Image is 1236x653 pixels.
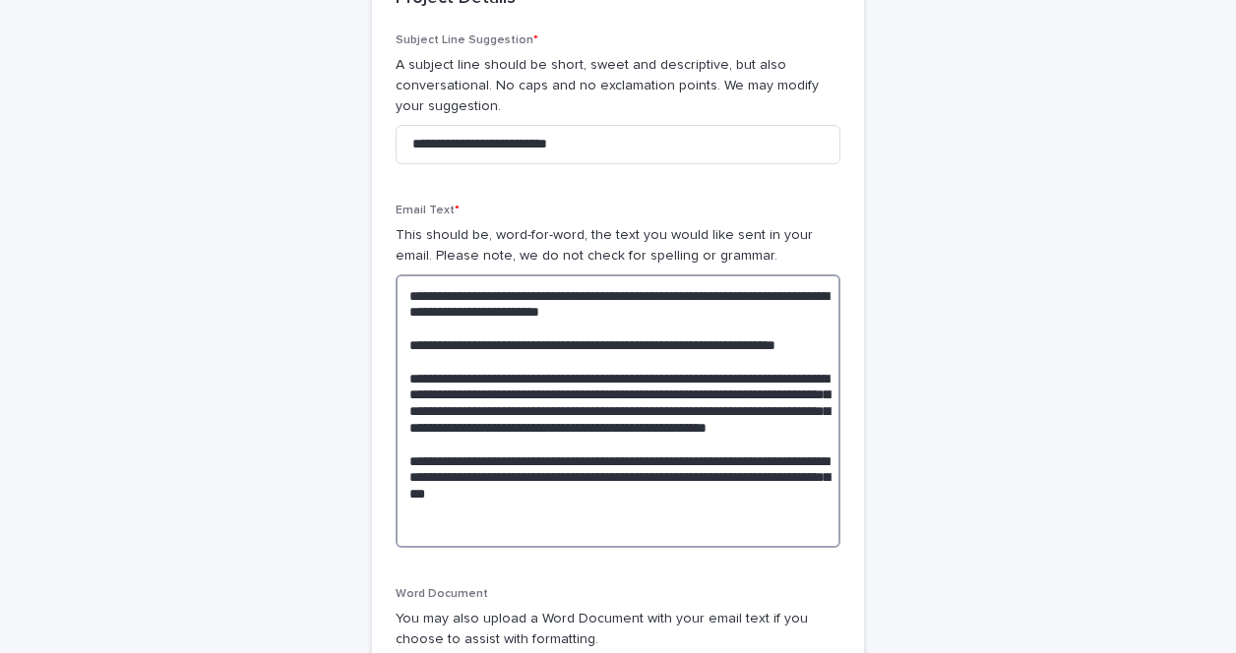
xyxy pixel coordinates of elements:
[396,225,840,267] p: This should be, word-for-word, the text you would like sent in your email. Please note, we do not...
[396,588,488,600] span: Word Document
[396,609,840,650] p: You may also upload a Word Document with your email text if you choose to assist with formatting.
[396,55,840,116] p: A subject line should be short, sweet and descriptive, but also conversational. No caps and no ex...
[396,205,460,216] span: Email Text
[396,34,538,46] span: Subject Line Suggestion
